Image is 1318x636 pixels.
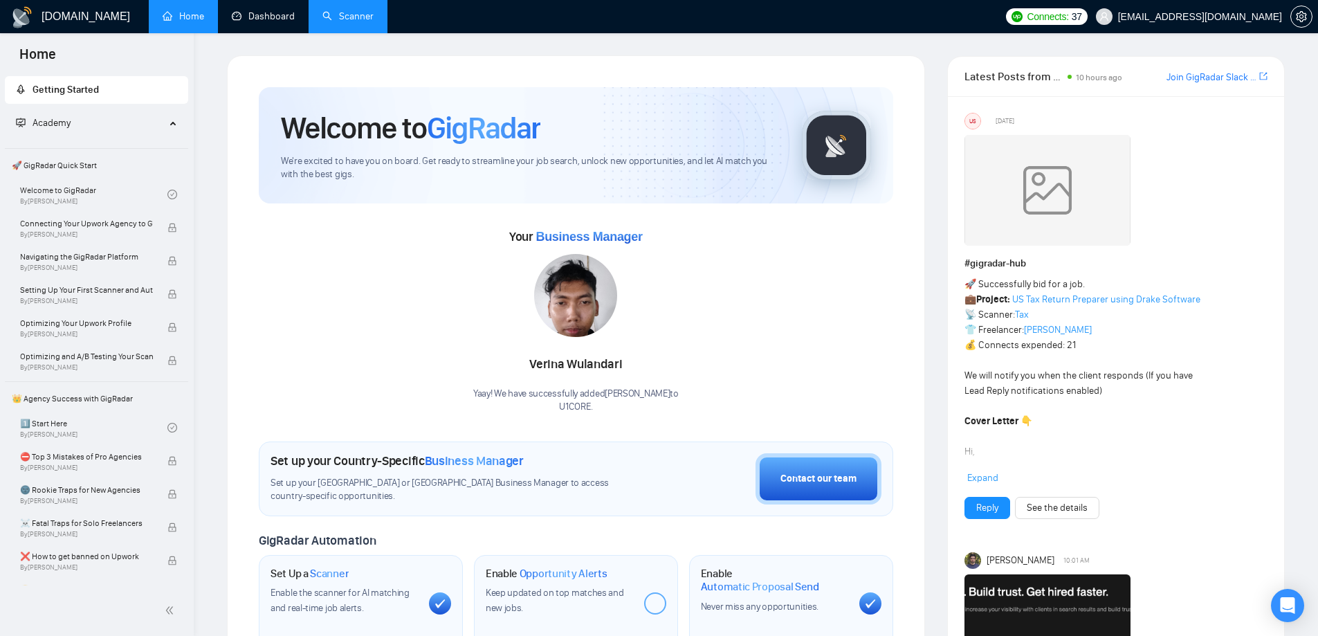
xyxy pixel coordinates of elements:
span: Set up your [GEOGRAPHIC_DATA] or [GEOGRAPHIC_DATA] Business Manager to access country-specific op... [271,477,637,503]
span: Your [509,229,643,244]
img: upwork-logo.png [1012,11,1023,22]
span: lock [167,289,177,299]
span: 🌚 Rookie Traps for New Agencies [20,483,153,497]
h1: Enable [701,567,848,594]
span: 37 [1072,9,1082,24]
a: Tax [1015,309,1029,320]
h1: Welcome to [281,109,540,147]
a: See the details [1027,500,1088,516]
span: ⛔ Top 3 Mistakes of Pro Agencies [20,450,153,464]
span: By [PERSON_NAME] [20,497,153,505]
span: Getting Started [33,84,99,96]
a: Join GigRadar Slack Community [1166,70,1256,85]
span: lock [167,523,177,532]
span: rocket [16,84,26,94]
span: 😭 Account blocked: what to do? [20,583,153,597]
button: See the details [1015,497,1099,519]
a: Reply [976,500,998,516]
span: lock [167,556,177,565]
span: lock [167,356,177,365]
img: logo [11,6,33,28]
span: Scanner [310,567,349,581]
span: GigRadar [427,109,540,147]
span: By [PERSON_NAME] [20,297,153,305]
span: lock [167,322,177,332]
span: ❌ How to get banned on Upwork [20,549,153,563]
a: export [1259,70,1267,83]
span: 10 hours ago [1076,73,1122,82]
span: By [PERSON_NAME] [20,530,153,538]
span: double-left [165,603,179,617]
span: By [PERSON_NAME] [20,363,153,372]
h1: Set Up a [271,567,349,581]
span: Keep updated on top matches and new jobs. [486,587,624,614]
span: check-circle [167,423,177,433]
span: By [PERSON_NAME] [20,563,153,572]
a: [PERSON_NAME] [1024,324,1092,336]
span: Automatic Proposal Send [701,580,819,594]
span: Connects: [1027,9,1068,24]
span: Never miss any opportunities. [701,601,818,612]
span: check-circle [167,190,177,199]
h1: # gigradar-hub [964,256,1267,271]
div: Contact our team [780,471,857,487]
span: Opportunity Alerts [520,567,607,581]
a: 1️⃣ Start HereBy[PERSON_NAME] [20,412,167,443]
img: Toby Fox-Mason [964,552,981,569]
span: [DATE] [996,115,1014,127]
button: Reply [964,497,1010,519]
div: US [965,113,980,129]
span: By [PERSON_NAME] [20,464,153,472]
strong: Project: [976,293,1010,305]
span: Business Manager [536,230,642,244]
span: Optimizing and A/B Testing Your Scanner for Better Results [20,349,153,363]
span: GigRadar Automation [259,533,376,548]
span: 10:01 AM [1063,554,1090,567]
span: lock [167,223,177,233]
span: By [PERSON_NAME] [20,230,153,239]
h1: Enable [486,567,607,581]
a: setting [1290,11,1312,22]
a: searchScanner [322,10,374,22]
span: setting [1291,11,1312,22]
span: We're excited to have you on board. Get ready to streamline your job search, unlock new opportuni... [281,155,780,181]
span: export [1259,71,1267,82]
img: gigradar-logo.png [802,111,871,180]
button: setting [1290,6,1312,28]
span: user [1099,12,1109,21]
div: Verina Wulandari [473,353,679,376]
a: dashboardDashboard [232,10,295,22]
a: Welcome to GigRadarBy[PERSON_NAME] [20,179,167,210]
span: ☠️ Fatal Traps for Solo Freelancers [20,516,153,530]
span: fund-projection-screen [16,118,26,127]
strong: Cover Letter 👇 [964,415,1032,427]
p: U1CORE . [473,401,679,414]
span: Expand [967,472,998,484]
button: Contact our team [756,453,881,505]
span: 🚀 GigRadar Quick Start [6,152,187,179]
a: homeHome [163,10,204,22]
span: Optimizing Your Upwork Profile [20,316,153,330]
span: Academy [33,117,71,129]
span: [PERSON_NAME] [987,553,1054,568]
span: 👑 Agency Success with GigRadar [6,385,187,412]
span: Setting Up Your First Scanner and Auto-Bidder [20,283,153,297]
img: 1712061552960-WhatsApp%20Image%202024-04-02%20at%2020.30.59.jpeg [534,254,617,337]
img: weqQh+iSagEgQAAAABJRU5ErkJggg== [964,135,1131,246]
span: Business Manager [425,453,524,469]
div: Open Intercom Messenger [1271,589,1304,622]
span: lock [167,489,177,499]
span: Enable the scanner for AI matching and real-time job alerts. [271,587,410,614]
h1: Set up your Country-Specific [271,453,524,469]
li: Getting Started [5,76,188,104]
span: Latest Posts from the GigRadar Community [964,68,1063,85]
span: By [PERSON_NAME] [20,330,153,338]
span: lock [167,256,177,266]
span: By [PERSON_NAME] [20,264,153,272]
span: Connecting Your Upwork Agency to GigRadar [20,217,153,230]
a: US Tax Return Preparer using Drake Software [1012,293,1200,305]
div: Yaay! We have successfully added [PERSON_NAME] to [473,388,679,414]
span: Navigating the GigRadar Platform [20,250,153,264]
span: lock [167,456,177,466]
span: Academy [16,117,71,129]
